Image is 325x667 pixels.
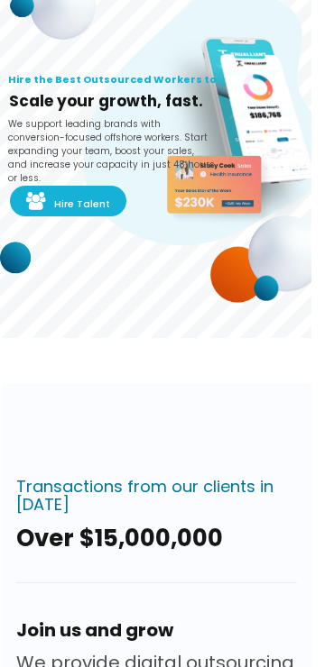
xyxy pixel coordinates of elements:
[9,87,210,114] h2: Scale your growth, fast.
[16,478,297,514] div: Transactions from our clients in [DATE]
[8,117,215,158] p: We support leading brands with conversion-focused offshore workers. Start expanding your team, bo...
[16,614,297,646] h2: Join us and grow
[10,186,126,216] a: Hire Talent
[16,526,297,550] div: Over $15,000,000
[8,73,217,86] h1: Hire the Best Outsourced Workers to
